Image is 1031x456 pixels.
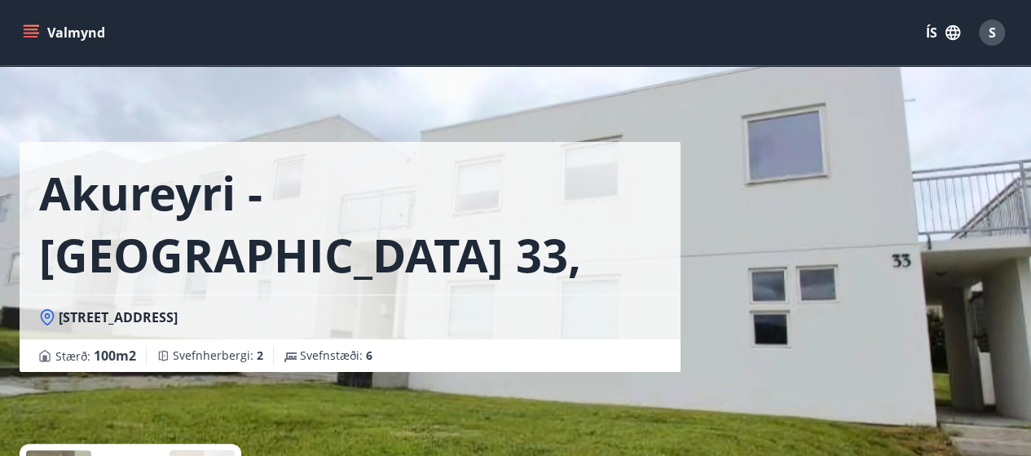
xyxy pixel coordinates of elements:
[39,162,661,286] h1: Akureyri - [GEOGRAPHIC_DATA] 33, [PERSON_NAME]
[257,348,263,363] span: 2
[20,18,112,47] button: menu
[55,346,136,365] span: Stærð :
[173,348,263,364] span: Svefnherbergi :
[366,348,372,363] span: 6
[300,348,372,364] span: Svefnstæði :
[989,24,996,42] span: S
[59,308,178,326] span: [STREET_ADDRESS]
[94,347,136,365] span: 100 m2
[917,18,969,47] button: ÍS
[972,13,1011,52] button: S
